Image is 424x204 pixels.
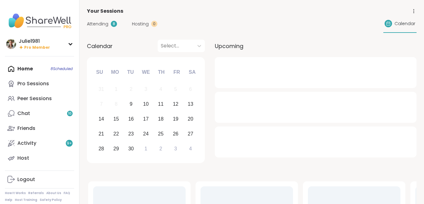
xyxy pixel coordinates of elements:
[95,127,108,140] div: Choose Sunday, September 21st, 2025
[17,140,36,147] div: Activity
[139,83,153,96] div: Not available Wednesday, September 3rd, 2025
[94,82,198,156] div: month 2025-09
[95,98,108,111] div: Not available Sunday, September 7th, 2025
[95,83,108,96] div: Not available Sunday, August 31st, 2025
[132,21,149,27] span: Hosting
[124,127,138,140] div: Choose Tuesday, September 23rd, 2025
[128,115,134,123] div: 16
[87,7,123,15] span: Your Sessions
[169,98,182,111] div: Choose Friday, September 12th, 2025
[5,76,74,91] a: Pro Sessions
[115,85,118,93] div: 1
[113,130,119,138] div: 22
[110,98,123,111] div: Not available Monday, September 8th, 2025
[173,115,178,123] div: 19
[17,80,49,87] div: Pro Sessions
[139,113,153,126] div: Choose Wednesday, September 17th, 2025
[145,144,147,153] div: 1
[124,98,138,111] div: Choose Tuesday, September 9th, 2025
[5,151,74,166] a: Host
[115,100,118,108] div: 8
[6,39,16,49] img: Julie1981
[184,113,197,126] div: Choose Saturday, September 20th, 2025
[98,130,104,138] div: 21
[124,65,137,79] div: Tu
[24,45,50,50] span: Pro Member
[174,85,177,93] div: 5
[113,144,119,153] div: 29
[139,65,153,79] div: We
[5,172,74,187] a: Logout
[17,110,30,117] div: Chat
[169,127,182,140] div: Choose Friday, September 26th, 2025
[155,65,168,79] div: Th
[143,130,149,138] div: 24
[184,98,197,111] div: Choose Saturday, September 13th, 2025
[173,130,178,138] div: 26
[95,142,108,155] div: Choose Sunday, September 28th, 2025
[159,85,162,93] div: 4
[100,100,103,108] div: 7
[139,127,153,140] div: Choose Wednesday, September 24th, 2025
[139,142,153,155] div: Choose Wednesday, October 1st, 2025
[5,106,74,121] a: Chat16
[184,127,197,140] div: Choose Saturday, September 27th, 2025
[93,65,106,79] div: Su
[215,42,243,50] span: Upcoming
[124,142,138,155] div: Choose Tuesday, September 30th, 2025
[158,115,164,123] div: 18
[173,100,178,108] div: 12
[17,95,52,102] div: Peer Sessions
[154,113,168,126] div: Choose Thursday, September 18th, 2025
[113,115,119,123] div: 15
[184,142,197,155] div: Choose Saturday, October 4th, 2025
[46,191,61,195] a: About Us
[5,91,74,106] a: Peer Sessions
[17,176,35,183] div: Logout
[19,38,50,45] div: Julie1981
[174,144,177,153] div: 3
[143,100,149,108] div: 10
[395,20,415,27] span: Calendar
[154,98,168,111] div: Choose Thursday, September 11th, 2025
[188,130,193,138] div: 27
[158,100,164,108] div: 11
[95,113,108,126] div: Choose Sunday, September 14th, 2025
[110,113,123,126] div: Choose Monday, September 15th, 2025
[169,142,182,155] div: Choose Friday, October 3rd, 2025
[68,111,72,116] span: 16
[184,83,197,96] div: Not available Saturday, September 6th, 2025
[98,85,104,93] div: 31
[64,191,70,195] a: FAQ
[5,136,74,151] a: Activity9+
[154,127,168,140] div: Choose Thursday, September 25th, 2025
[189,85,192,93] div: 6
[40,198,62,202] a: Safety Policy
[28,191,44,195] a: Referrals
[189,144,192,153] div: 4
[169,83,182,96] div: Not available Friday, September 5th, 2025
[87,21,108,27] span: Attending
[159,144,162,153] div: 2
[17,155,29,162] div: Host
[169,113,182,126] div: Choose Friday, September 19th, 2025
[158,130,164,138] div: 25
[170,65,183,79] div: Fr
[108,65,122,79] div: Mo
[17,125,35,132] div: Friends
[185,65,199,79] div: Sa
[145,85,147,93] div: 3
[151,21,157,27] div: 0
[98,144,104,153] div: 28
[98,115,104,123] div: 14
[5,198,12,202] a: Help
[110,127,123,140] div: Choose Monday, September 22nd, 2025
[15,198,37,202] a: Host Training
[5,191,26,195] a: How It Works
[130,100,133,108] div: 9
[110,142,123,155] div: Choose Monday, September 29th, 2025
[5,121,74,136] a: Friends
[87,42,113,50] span: Calendar
[67,141,72,146] span: 9 +
[130,85,133,93] div: 2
